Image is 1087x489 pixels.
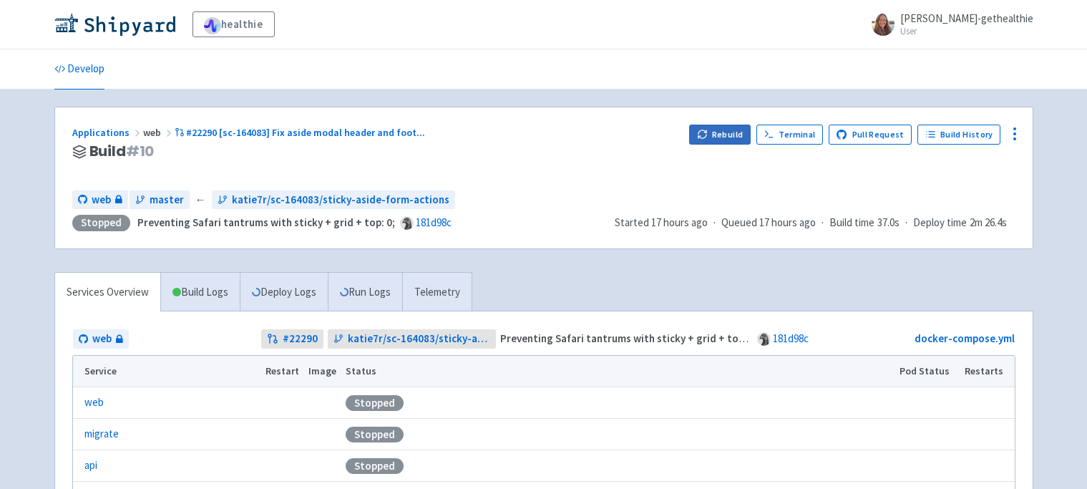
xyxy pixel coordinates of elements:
th: Image [303,356,341,387]
div: · · · [615,215,1015,231]
a: migrate [84,426,119,442]
a: [PERSON_NAME]-gethealthie User [863,13,1033,36]
time: 17 hours ago [651,216,708,229]
span: #22290 [sc-164083] Fix aside modal header and foot ... [186,126,425,139]
span: web [92,331,112,347]
a: Build History [917,125,1000,145]
span: Deploy time [913,215,967,231]
a: master [130,190,190,210]
div: Stopped [72,215,130,231]
a: Services Overview [55,273,160,312]
a: #22290 [sc-164083] Fix aside modal header and foot... [175,126,428,139]
span: Started [615,216,708,229]
a: #22290 [261,329,323,349]
a: 181d98c [773,331,809,345]
a: Develop [54,49,104,89]
th: Restart [261,356,304,387]
a: Run Logs [328,273,402,312]
th: Service [73,356,261,387]
a: Telemetry [402,273,472,312]
th: Restarts [960,356,1014,387]
a: Pull Request [829,125,912,145]
time: 17 hours ago [759,216,816,229]
strong: Preventing Safari tantrums with sticky + grid + top: 0; [137,216,395,229]
a: 181d98c [416,216,452,229]
img: Shipyard logo [54,13,175,36]
strong: Preventing Safari tantrums with sticky + grid + top: 0; [500,331,758,345]
span: katie7r/sc-164083/sticky-aside-form-actions [348,331,490,347]
span: Build [89,143,155,160]
span: Build time [829,215,874,231]
span: ← [195,192,206,208]
span: web [143,126,175,139]
th: Pod Status [895,356,960,387]
a: web [72,190,128,210]
a: docker-compose.yml [915,331,1015,345]
span: Queued [721,216,816,229]
span: 2m 26.4s [970,215,1007,231]
span: 37.0s [877,215,900,231]
strong: # 22290 [283,331,318,347]
div: Stopped [346,427,404,442]
a: Terminal [756,125,823,145]
button: Rebuild [689,125,751,145]
a: Deploy Logs [240,273,328,312]
span: master [150,192,184,208]
span: [PERSON_NAME]-gethealthie [900,11,1033,25]
a: web [73,329,129,349]
a: katie7r/sc-164083/sticky-aside-form-actions [212,190,455,210]
span: web [92,192,111,208]
a: Build Logs [161,273,240,312]
a: healthie [192,11,275,37]
th: Status [341,356,895,387]
a: katie7r/sc-164083/sticky-aside-form-actions [328,329,496,349]
a: api [84,457,97,474]
a: web [84,394,104,411]
span: katie7r/sc-164083/sticky-aside-form-actions [232,192,449,208]
div: Stopped [346,458,404,474]
div: Stopped [346,395,404,411]
a: Applications [72,126,143,139]
small: User [900,26,1033,36]
span: # 10 [126,141,155,161]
